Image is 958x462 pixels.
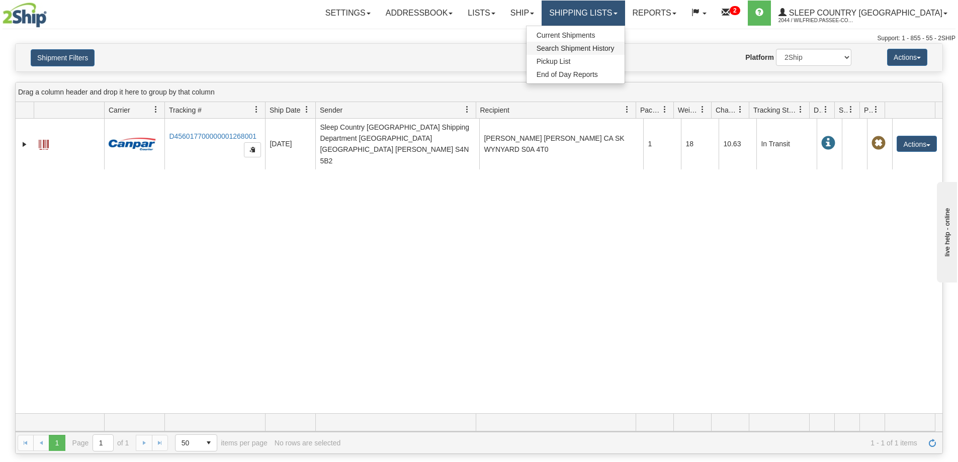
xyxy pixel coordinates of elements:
a: D456017700000001268001 [169,132,256,140]
td: [DATE] [265,119,315,169]
a: Ship Date filter column settings [298,101,315,118]
span: Pickup Not Assigned [872,136,886,150]
span: items per page [175,434,268,451]
span: Tracking # [169,105,202,115]
span: In Transit [821,136,835,150]
a: Weight filter column settings [694,101,711,118]
div: grid grouping header [16,82,942,102]
span: Carrier [109,105,130,115]
a: 2 [714,1,748,26]
span: Tracking Status [753,105,797,115]
span: Page sizes drop down [175,434,217,451]
a: Recipient filter column settings [619,101,636,118]
td: In Transit [756,119,817,169]
span: select [201,435,217,451]
a: Tracking # filter column settings [248,101,265,118]
sup: 2 [730,6,740,15]
div: Support: 1 - 855 - 55 - 2SHIP [3,34,955,43]
span: 2044 / Wilfried.Passee-Coutrin [778,16,854,26]
a: Tracking Status filter column settings [792,101,809,118]
a: Lists [460,1,502,26]
img: logo2044.jpg [3,3,47,28]
a: Settings [318,1,378,26]
a: Reports [625,1,684,26]
span: End of Day Reports [537,70,598,78]
a: Pickup List [527,55,625,68]
a: End of Day Reports [527,68,625,81]
span: Charge [716,105,737,115]
a: Addressbook [378,1,461,26]
span: Search Shipment History [537,44,615,52]
a: Pickup Status filter column settings [867,101,885,118]
a: Sleep Country [GEOGRAPHIC_DATA] 2044 / Wilfried.Passee-Coutrin [771,1,955,26]
a: Sender filter column settings [459,101,476,118]
span: Current Shipments [537,31,595,39]
div: live help - online [8,9,93,16]
a: Delivery Status filter column settings [817,101,834,118]
a: Search Shipment History [527,42,625,55]
input: Page 1 [93,435,113,451]
td: 1 [643,119,681,169]
a: Refresh [924,435,940,451]
button: Copy to clipboard [244,142,261,157]
a: Expand [20,139,30,149]
span: Pickup List [537,57,571,65]
label: Platform [745,52,774,62]
a: Charge filter column settings [732,101,749,118]
iframe: chat widget [935,179,957,282]
span: Weight [678,105,699,115]
td: 18 [681,119,719,169]
span: Page of 1 [72,434,129,451]
span: Pickup Status [864,105,873,115]
span: 1 - 1 of 1 items [347,439,917,447]
td: Sleep Country [GEOGRAPHIC_DATA] Shipping Department [GEOGRAPHIC_DATA] [GEOGRAPHIC_DATA] [PERSON_N... [315,119,479,169]
td: 10.63 [719,119,756,169]
div: No rows are selected [275,439,341,447]
span: Page 1 [49,435,65,451]
button: Actions [887,49,927,66]
span: Packages [640,105,661,115]
a: Packages filter column settings [656,101,673,118]
img: 14 - Canpar [109,138,156,150]
span: Sleep Country [GEOGRAPHIC_DATA] [787,9,942,17]
td: [PERSON_NAME] [PERSON_NAME] CA SK WYNYARD S0A 4T0 [479,119,643,169]
a: Shipping lists [542,1,625,26]
span: 50 [182,438,195,448]
a: Carrier filter column settings [147,101,164,118]
span: Ship Date [270,105,300,115]
span: Shipment Issues [839,105,847,115]
span: Recipient [480,105,509,115]
button: Shipment Filters [31,49,95,66]
span: Delivery Status [814,105,822,115]
a: Label [39,135,49,151]
a: Ship [503,1,542,26]
a: Current Shipments [527,29,625,42]
button: Actions [897,136,937,152]
span: Sender [320,105,342,115]
a: Shipment Issues filter column settings [842,101,859,118]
